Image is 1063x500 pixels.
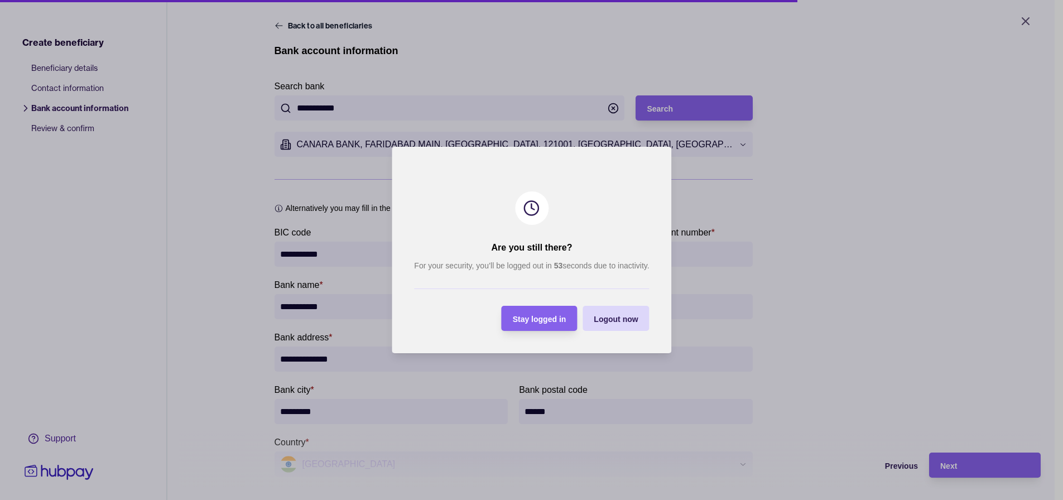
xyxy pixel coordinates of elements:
h2: Are you still there? [491,242,572,254]
span: Logout now [594,315,638,324]
p: For your security, you’ll be logged out in seconds due to inactivity. [414,259,649,272]
button: Logout now [583,306,649,331]
strong: 53 [554,261,562,270]
span: Stay logged in [512,315,566,324]
button: Stay logged in [501,306,577,331]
